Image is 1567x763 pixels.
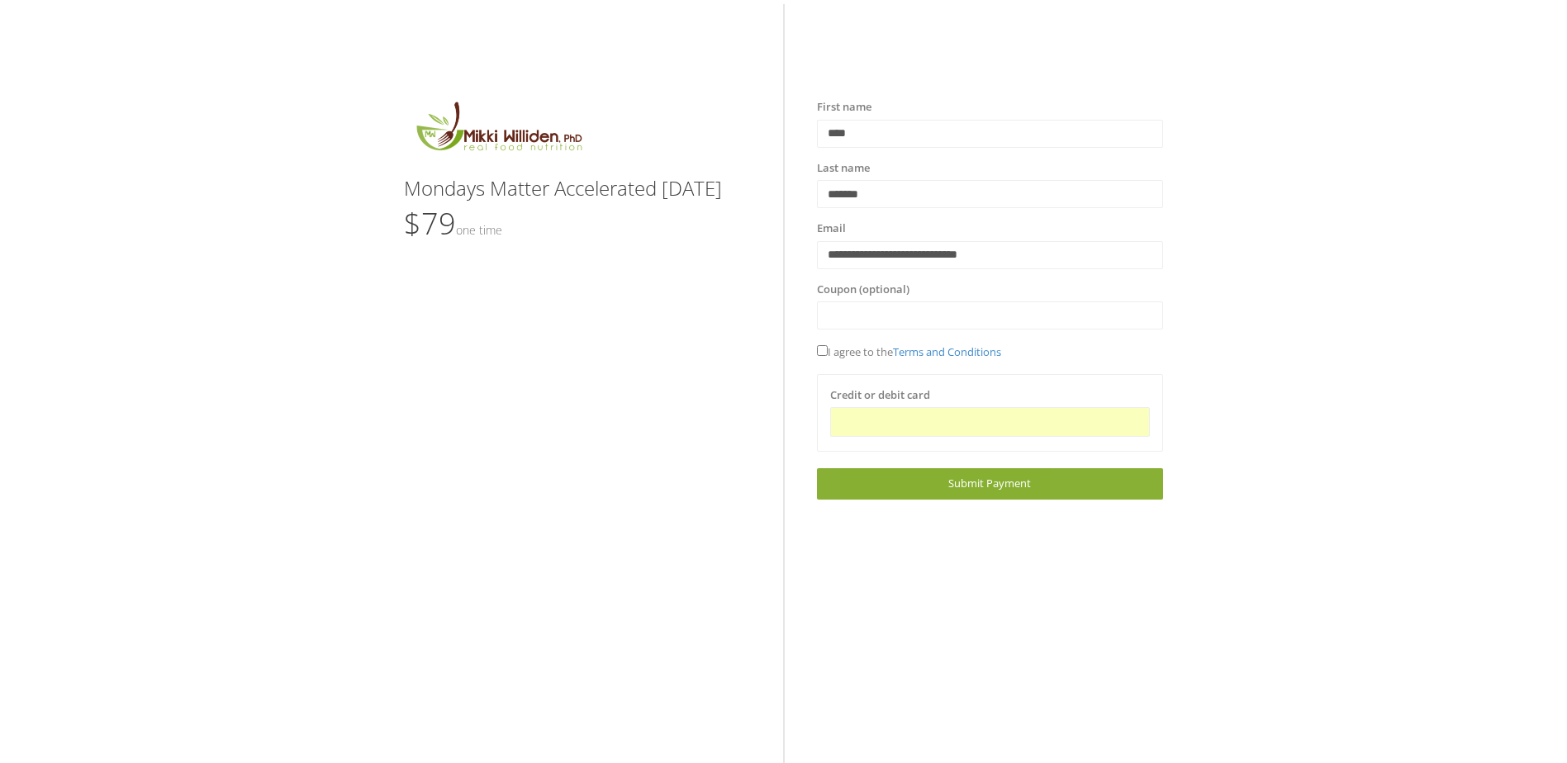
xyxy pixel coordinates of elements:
[404,178,750,199] h3: Mondays Matter Accelerated [DATE]
[817,344,1001,359] span: I agree to the
[841,415,1139,429] iframe: Secure card payment input frame
[817,468,1163,499] a: Submit Payment
[817,99,871,116] label: First name
[817,220,846,237] label: Email
[817,282,909,298] label: Coupon (optional)
[404,99,592,161] img: MikkiLogoMain.png
[830,387,930,404] label: Credit or debit card
[893,344,1001,359] a: Terms and Conditions
[456,222,502,238] small: One time
[404,203,502,244] span: $79
[817,160,870,177] label: Last name
[948,476,1031,490] span: Submit Payment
